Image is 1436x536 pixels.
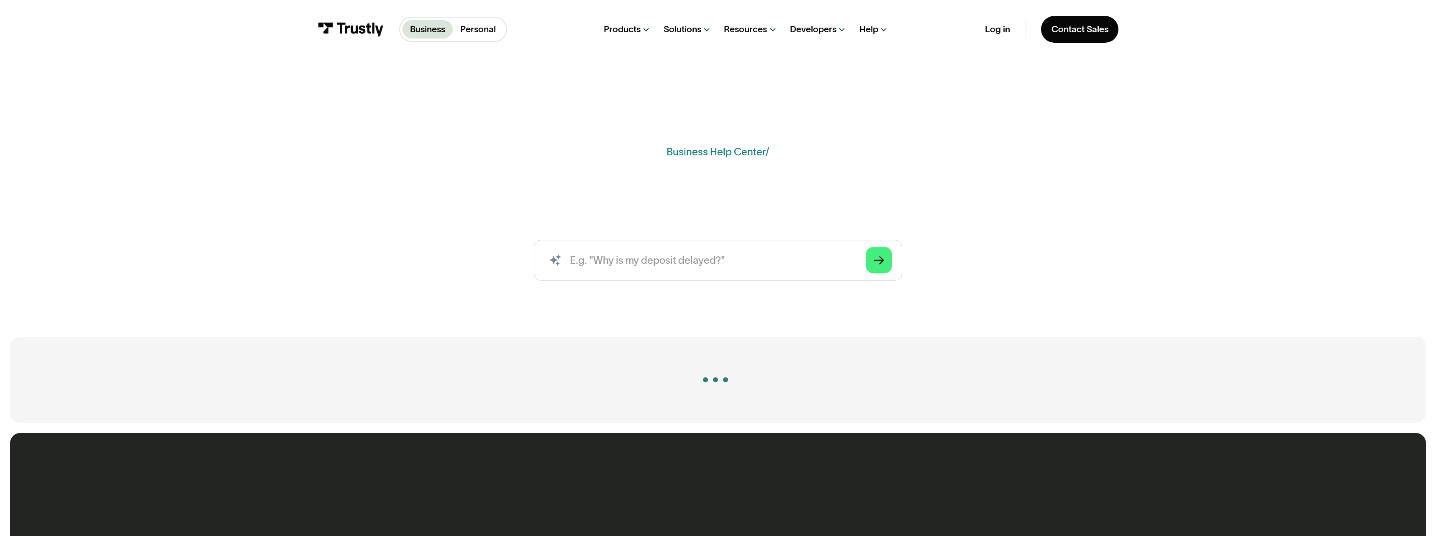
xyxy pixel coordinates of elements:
p: Business [410,23,445,36]
a: Contact Sales [1041,16,1118,43]
div: Resources [724,23,767,35]
div: Products [604,23,641,35]
a: Business [403,20,453,39]
img: Trustly Logo [318,22,384,36]
div: Developers [790,23,836,35]
div: Contact Sales [1051,23,1108,35]
input: search [534,240,903,281]
p: Personal [460,23,496,36]
a: Personal [453,20,503,39]
div: / [766,146,769,157]
div: Solutions [664,23,701,35]
div: Help [859,23,878,35]
a: Log in [985,23,1010,35]
a: Business Help Center [667,146,766,157]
